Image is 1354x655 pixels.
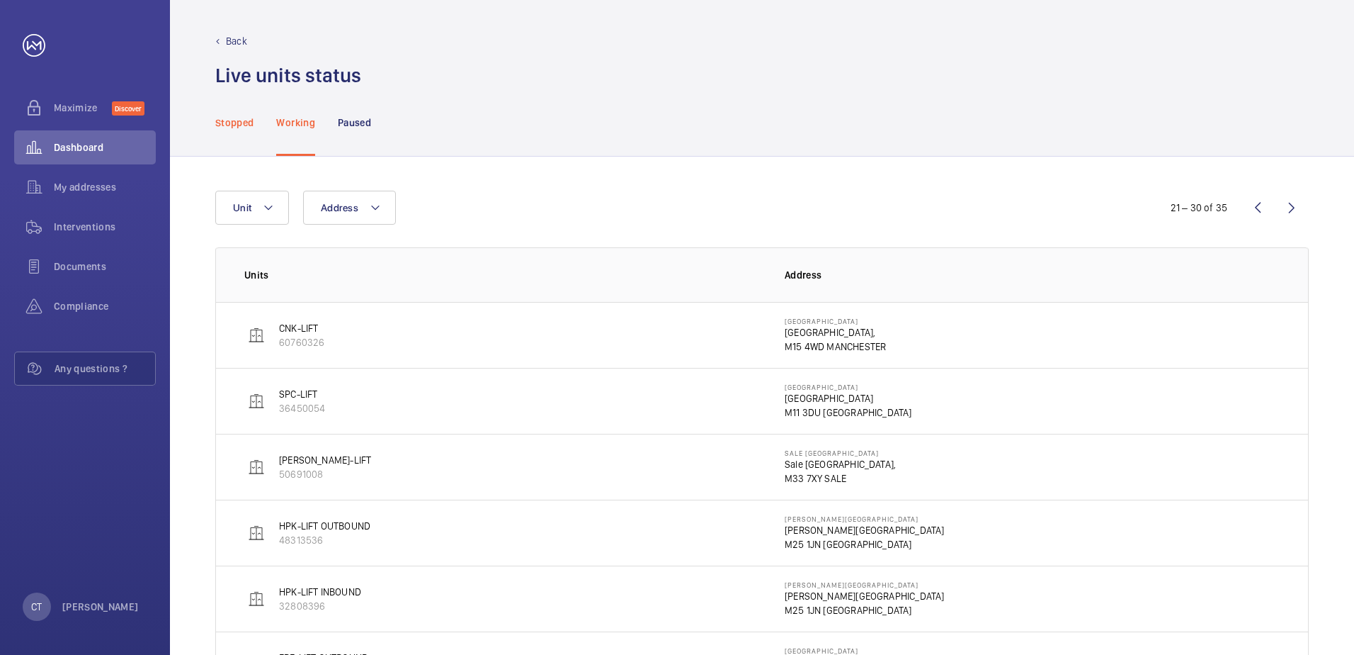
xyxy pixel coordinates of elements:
[248,393,265,410] img: elevator.svg
[785,515,944,523] p: [PERSON_NAME][GEOGRAPHIC_DATA]
[54,140,156,155] span: Dashboard
[338,116,371,130] p: Paused
[276,116,314,130] p: Working
[54,299,156,313] span: Compliance
[785,603,944,617] p: M25 1JN [GEOGRAPHIC_DATA]
[279,335,324,349] p: 60760326
[785,268,1280,282] p: Address
[785,457,896,471] p: Sale [GEOGRAPHIC_DATA],
[785,449,896,457] p: Sale [GEOGRAPHIC_DATA]
[233,202,251,213] span: Unit
[785,317,886,325] p: [GEOGRAPHIC_DATA]
[226,34,247,48] p: Back
[112,101,144,116] span: Discover
[54,259,156,274] span: Documents
[279,533,370,547] p: 48313536
[785,589,944,603] p: [PERSON_NAME][GEOGRAPHIC_DATA]
[54,180,156,194] span: My addresses
[1171,201,1227,215] div: 21 – 30 of 35
[248,459,265,476] img: elevator.svg
[248,590,265,608] img: elevator.svg
[248,525,265,542] img: elevator.svg
[785,391,912,405] p: [GEOGRAPHIC_DATA]
[785,405,912,420] p: M11 3DU [GEOGRAPHIC_DATA]
[785,383,912,391] p: [GEOGRAPHIC_DATA]
[785,646,875,655] p: [GEOGRAPHIC_DATA]
[62,600,139,614] p: [PERSON_NAME]
[785,471,896,486] p: M33 7XY SALE
[244,268,762,282] p: Units
[785,581,944,589] p: [PERSON_NAME][GEOGRAPHIC_DATA]
[279,321,324,335] p: CNK-LIFT
[279,467,371,481] p: 50691008
[279,401,325,415] p: 36450054
[54,220,156,234] span: Interventions
[54,101,112,115] span: Maximize
[279,585,361,599] p: HPK-LIFT INBOUND
[303,191,396,225] button: Address
[785,523,944,537] p: [PERSON_NAME][GEOGRAPHIC_DATA]
[279,453,371,467] p: [PERSON_NAME]-LIFT
[785,325,886,340] p: [GEOGRAPHIC_DATA],
[31,600,42,614] p: CT
[248,327,265,344] img: elevator.svg
[55,362,155,376] span: Any questions ?
[785,537,944,552] p: M25 1JN [GEOGRAPHIC_DATA]
[215,191,289,225] button: Unit
[279,387,325,401] p: SPC-LIFT
[279,519,370,533] p: HPK-LIFT OUTBOUND
[321,202,358,213] span: Address
[215,62,361,89] h1: Live units status
[785,340,886,354] p: M15 4WD MANCHESTER
[279,599,361,613] p: 32808396
[215,116,254,130] p: Stopped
